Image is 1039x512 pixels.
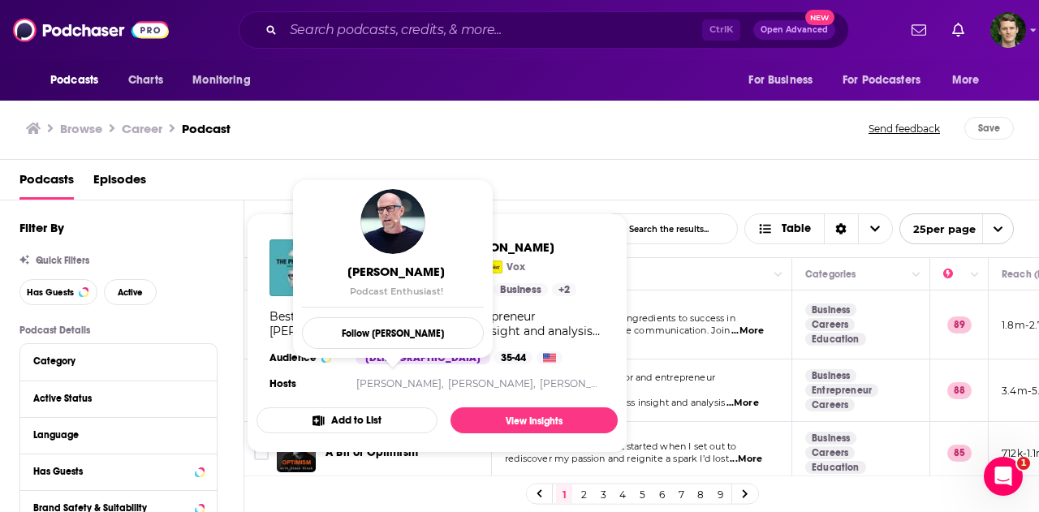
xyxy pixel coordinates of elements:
iframe: Intercom live chat [984,457,1023,496]
div: 35-44 [494,351,532,364]
p: Vox [507,260,525,273]
a: Business [805,303,856,316]
button: Language [33,424,204,445]
span: business and life is effective communication. Join [505,325,731,336]
a: 5 [634,484,650,504]
button: open menu [39,65,119,96]
span: ...More [731,325,764,338]
a: Careers [805,398,855,411]
button: Open AdvancedNew [753,20,835,40]
a: [PERSON_NAME]Podcast Enthusiast! [305,264,487,297]
button: Active [104,279,157,305]
button: Column Actions [769,265,788,285]
button: Follow [PERSON_NAME] [302,317,484,349]
a: Charts [118,65,173,96]
span: Charts [128,69,163,92]
p: 85 [947,445,972,461]
span: Quick Filters [36,255,89,266]
a: Browse [60,121,102,136]
div: Sort Direction [824,214,858,243]
button: Show profile menu [990,12,1026,48]
a: Business [805,369,856,382]
a: Entrepreneur [805,384,878,397]
a: Show notifications dropdown [946,16,971,44]
span: ...More [730,453,762,466]
span: rediscover my passion and reignite a spark I’d lost [505,453,729,464]
span: Open Advanced [761,26,828,34]
button: Column Actions [965,265,985,285]
a: 9 [712,484,728,504]
a: +2 [552,283,576,296]
button: open menu [899,213,1014,244]
a: Business [494,283,548,296]
div: Bestselling author, professor and entrepreneur [PERSON_NAME] combines business insight and analys... [269,309,605,338]
a: 6 [653,484,670,504]
a: 8 [692,484,709,504]
a: Show notifications dropdown [905,16,933,44]
span: Monitoring [192,69,250,92]
img: User Profile [990,12,1026,48]
img: Podchaser - Follow, Share and Rate Podcasts [13,15,169,45]
span: Active [118,288,143,297]
button: Category [33,351,204,371]
button: Send feedback [864,117,945,140]
span: Table [782,223,811,234]
div: Language [33,429,193,441]
a: Business [805,432,856,445]
a: Podcasts [19,166,74,200]
span: For Podcasters [843,69,920,92]
button: open menu [832,65,944,96]
a: Careers [805,446,855,459]
div: Power Score [943,265,966,284]
button: Add to List [257,407,438,433]
img: The Prof G Pod with Scott Galloway [269,239,326,296]
span: 25 per page [900,217,976,242]
h1: Career [122,121,162,136]
button: Has Guests [33,461,204,481]
a: Education [805,333,866,346]
span: [PERSON_NAME] [305,264,487,279]
span: Ctrl K [702,19,740,41]
h4: Hosts [269,377,296,390]
span: Logged in as drew.kilman [990,12,1026,48]
span: More [952,69,980,92]
a: VoxVox [489,260,525,273]
span: Podcasts [50,69,98,92]
button: Has Guests [19,279,97,305]
p: 88 [947,382,972,398]
span: Has Guests [27,288,74,297]
h3: Podcast [182,121,231,136]
h2: Filter By [19,220,64,235]
a: Careers [805,318,855,331]
a: Education [805,461,866,474]
button: open menu [941,65,1000,96]
img: Vox [489,260,502,273]
div: Has Guests [33,466,190,477]
a: [PERSON_NAME], [356,377,444,389]
a: 7 [673,484,689,504]
p: Podcast Details [19,325,218,336]
span: ...More [726,397,759,410]
a: 3 [595,484,611,504]
button: Choose View [744,213,893,244]
button: Save [964,117,1014,140]
button: Column Actions [907,265,926,285]
div: Search podcasts, credits, & more... [239,11,849,49]
button: open menu [737,65,833,96]
h3: Audience [269,351,343,364]
button: open menu [181,65,271,96]
a: [PERSON_NAME], [448,377,536,389]
button: Active Status [33,388,204,408]
span: New [805,10,834,25]
input: Search podcasts, credits, & more... [283,17,702,43]
a: 1 [556,484,572,504]
span: For Business [748,69,813,92]
span: 1 [1017,457,1030,470]
a: Episodes [93,166,146,200]
a: 4 [614,484,631,504]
